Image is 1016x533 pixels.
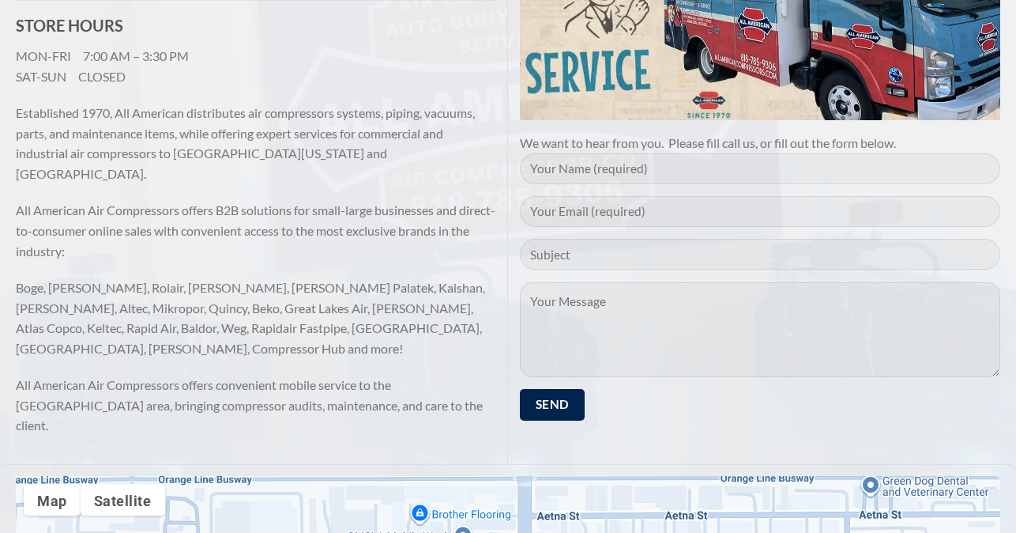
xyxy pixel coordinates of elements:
input: Subject [520,239,1000,270]
p: All American Air Compressors offers B2B solutions for small-large businesses and direct-to-consum... [16,200,496,261]
button: Show satellite imagery [81,484,165,516]
p: Boge, [PERSON_NAME], Rolair, [PERSON_NAME], [PERSON_NAME] Palatek, Kaishan, [PERSON_NAME], Altec,... [16,278,496,358]
button: Show street map [24,484,81,516]
form: Contact form [520,153,1000,433]
p: All American Air Compressors offers convenient mobile service to the [GEOGRAPHIC_DATA] area, brin... [16,375,496,436]
p: Established 1970, All American distributes air compressors systems, piping, vacuums, parts, and m... [16,103,496,183]
input: Your Name (required) [520,153,1000,184]
p: MON-FRI 7:00 AM – 3:30 PM SAT-SUN CLOSED [16,46,496,86]
strong: STORE HOURS [16,16,123,35]
input: Your Email (required) [520,196,1000,227]
p: We want to hear from you. Please fill call us, or fill out the form below. [520,133,1000,153]
input: Send [520,389,585,420]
